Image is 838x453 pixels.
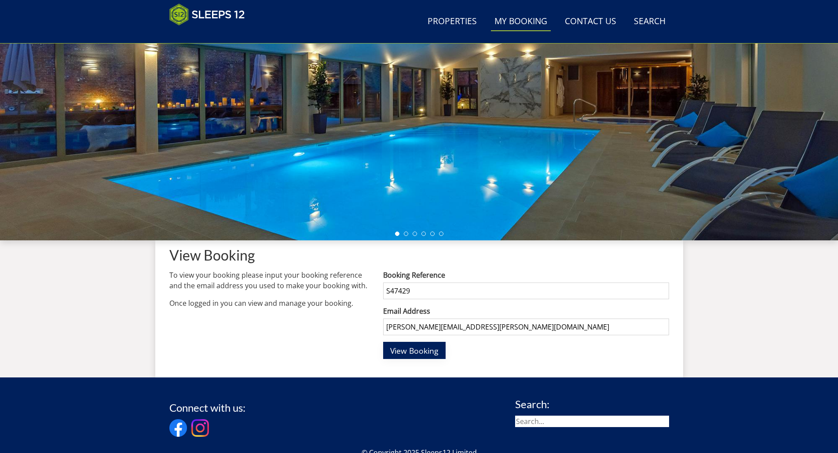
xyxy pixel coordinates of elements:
[390,345,439,356] span: View Booking
[169,402,245,413] h3: Connect with us:
[491,12,551,32] a: My Booking
[515,399,669,410] h3: Search:
[561,12,620,32] a: Contact Us
[169,270,370,291] p: To view your booking please input your booking reference and the email address you used to make y...
[169,419,187,437] img: Facebook
[165,31,257,38] iframe: Customer reviews powered by Trustpilot
[169,247,669,263] h1: View Booking
[424,12,480,32] a: Properties
[383,283,669,299] input: Your booking reference, e.g. S232
[515,416,669,427] input: Search...
[630,12,669,32] a: Search
[383,319,669,335] input: The email address you used to make the booking
[383,306,669,316] label: Email Address
[169,4,245,25] img: Sleeps 12
[383,342,446,359] button: View Booking
[383,270,669,280] label: Booking Reference
[191,419,209,437] img: Instagram
[169,298,370,308] p: Once logged in you can view and manage your booking.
